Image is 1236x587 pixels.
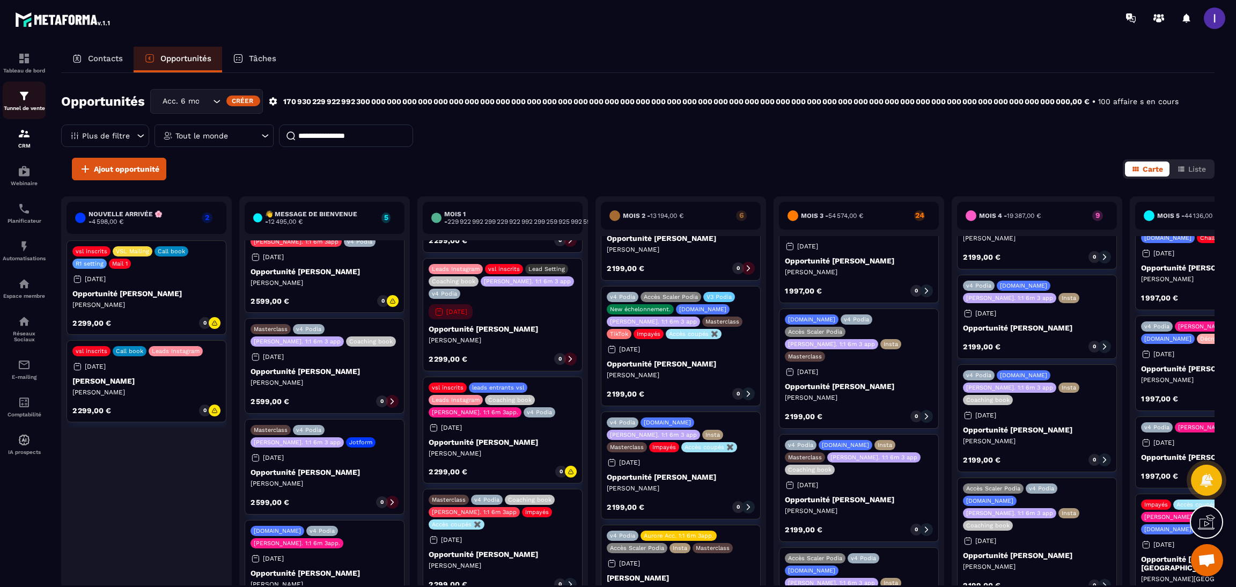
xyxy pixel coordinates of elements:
p: V3 Podia [707,293,732,300]
h2: Opportunités [61,91,145,112]
p: [PERSON_NAME] [963,437,1111,445]
p: Opportunité [PERSON_NAME] [251,367,399,376]
p: Opportunité [PERSON_NAME] [429,325,577,333]
p: Impayés [637,331,660,337]
p: Opportunité [PERSON_NAME] [963,425,1111,434]
span: Ajout opportunité [94,164,159,174]
p: 2 199,00 € [607,503,644,511]
p: Masterclass [432,496,466,503]
h6: 👋 Message de Bienvenue - [265,210,376,225]
p: 100 affaire s en cours [1098,97,1179,107]
a: Ouvrir le chat [1191,544,1223,576]
a: automationsautomationsEspace membre [3,269,46,307]
div: Search for option [150,89,263,114]
p: [PERSON_NAME]. 1:1 6m 3 app [254,338,341,345]
p: 0 [203,319,207,327]
p: 2 299,00 € [72,319,111,327]
p: R1 setting [76,260,104,267]
p: Webinaire [3,180,46,186]
p: 2 599,00 € [251,398,289,405]
p: [DOMAIN_NAME] [1144,526,1191,533]
p: v4 Podia [610,532,635,539]
p: 1 997,00 € [1141,472,1178,480]
a: Tâches [222,47,287,72]
p: Masterclass [254,427,288,434]
p: 0 [560,468,563,475]
p: • [1092,97,1095,107]
p: 2 199,00 € [785,526,822,533]
p: Accès Scaler Podia [788,328,842,335]
p: v4 Podia [296,427,321,434]
img: social-network [18,315,31,328]
p: [PERSON_NAME] [785,507,933,515]
p: Lead Setting [528,266,565,273]
img: formation [18,90,31,102]
p: leads entrants vsl [472,384,524,391]
p: [DOMAIN_NAME] [1000,282,1047,289]
p: Coaching book [966,397,1010,403]
p: v4 Podia [1144,424,1169,431]
p: [DOMAIN_NAME] [679,306,726,313]
p: Opportunité [PERSON_NAME] [607,359,755,368]
p: 0 [915,526,918,533]
p: 2 199,00 € [963,456,1000,464]
p: [PERSON_NAME]. 1:1 6m 3 app [788,579,875,586]
a: formationformationTunnel de vente [3,82,46,119]
h6: Mois 1 - [444,210,896,225]
p: [PERSON_NAME] [785,393,933,402]
p: Leads Instagram [432,397,480,403]
p: [PERSON_NAME]. 1:1 6m 3 app [484,278,571,285]
p: Insta [1062,384,1076,391]
span: 229 922 992 299 229 922 992 299 259 925 992 599 259 925 992 599 259 925 992 599 259 925 992 199 2... [447,218,895,225]
p: Espace membre [3,293,46,299]
p: Opportunité [PERSON_NAME] [72,289,220,298]
p: 9 [1092,211,1103,219]
img: automations [18,277,31,290]
p: [PERSON_NAME]. 1:1 6m 3 app [830,454,917,461]
p: [PERSON_NAME]. 1:1 6m 3 app [966,295,1053,302]
p: v4 Podia [432,290,457,297]
span: Carte [1143,165,1163,173]
p: [PERSON_NAME]. 1:1 6m 3 app [788,341,875,348]
a: Contacts [61,47,134,72]
p: v4 Podia [310,527,335,534]
p: [PERSON_NAME] [251,378,399,387]
p: [DATE] [263,555,284,562]
h6: Mois 3 - [801,212,863,219]
p: v4 Podia [966,372,991,379]
p: [DOMAIN_NAME] [644,419,691,426]
span: 12 495,00 € [268,218,303,225]
p: Automatisations [3,255,46,261]
p: 0 [915,413,918,420]
p: Insta [884,341,898,348]
p: [PERSON_NAME] [251,479,399,488]
p: Masterclass [788,353,822,360]
p: [DATE] [263,253,284,261]
p: 2 199,00 € [785,413,822,420]
p: Réseaux Sociaux [3,331,46,342]
p: Impayés [525,509,549,516]
p: 2 199,00 € [607,390,644,398]
p: [PERSON_NAME] [607,371,755,379]
p: TikTok [610,331,628,337]
p: [DATE] [797,243,818,250]
p: v4 Podia [844,316,869,323]
p: Accès Scaler Podia [788,555,842,562]
img: logo [15,10,112,29]
p: Accès Scaler Podia [610,545,664,552]
p: [PERSON_NAME]. 1:1 6m 3app. [432,409,518,416]
p: 5 [381,214,391,221]
a: accountantaccountantComptabilité [3,388,46,425]
p: [PERSON_NAME]. 1:1 6m 3app [254,238,339,245]
p: Mail 1 [112,260,128,267]
p: [DATE] [619,560,640,567]
p: Accès coupés ✖️ [1176,501,1226,508]
p: Insta [884,579,898,586]
p: Plus de filtre [82,132,130,140]
p: v4 Podia [296,326,321,333]
p: 2 299,00 € [72,407,111,414]
p: Masterclass [254,326,288,333]
p: [DATE] [441,424,462,431]
p: Masterclass [696,545,730,552]
span: 4 598,00 € [92,218,123,225]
